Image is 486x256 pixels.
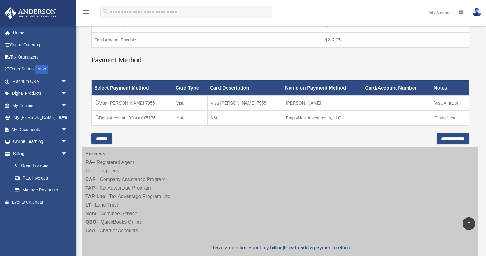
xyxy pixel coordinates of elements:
[18,162,21,170] span: $
[4,87,76,100] a: Digital Productsarrow_drop_down
[85,151,105,156] strong: Services
[173,95,207,110] td: Visa
[61,148,73,160] span: arrow_drop_down
[283,95,363,110] td: [PERSON_NAME]
[4,99,76,112] a: My Entitiesarrow_drop_down
[207,80,283,95] th: Card Description
[85,185,95,190] strong: TAP
[207,95,283,110] td: Visa-[PERSON_NAME]-7955
[85,211,96,216] strong: Nom
[9,172,73,184] a: Past Invoices
[463,217,475,230] a: vertical_align_top
[4,63,76,76] a: Order StatusNEW
[92,80,173,95] th: Select Payment Method
[207,110,283,126] td: N/A
[85,202,91,208] strong: LT
[85,168,91,173] strong: FF
[9,160,70,172] a: $Open Invoices
[85,194,105,199] strong: TAP-Lite
[35,65,48,74] div: NEW
[431,110,469,126] td: EmptyNest
[4,112,76,124] a: My [PERSON_NAME] Teamarrow_drop_down
[472,8,481,16] img: User Pic
[465,220,473,227] i: vertical_align_top
[173,110,207,126] td: N/A
[82,9,90,16] i: menu
[3,7,58,19] img: Anderson Advisors Platinum Portal
[85,228,95,233] strong: CoA
[284,245,350,250] a: How to add a payment method
[431,80,469,95] th: Notes
[61,123,73,136] span: arrow_drop_down
[4,148,73,160] a: Billingarrow_drop_down
[82,11,90,16] a: menu
[4,196,76,208] a: Events Calendar
[283,80,363,95] th: Name on Payment Method
[85,160,92,165] strong: RA
[91,55,469,65] h3: Payment Method
[4,136,76,148] a: Online Learningarrow_drop_down
[102,8,109,15] i: search
[61,99,73,112] span: arrow_drop_down
[92,110,173,126] td: Bank Account - XXXXXX5176
[61,75,73,88] span: arrow_drop_down
[363,80,431,95] th: Card/Account Number
[85,219,96,225] strong: QBO
[4,123,76,136] a: My Documentsarrow_drop_down
[4,75,76,87] a: Platinum Q&Aarrow_drop_down
[173,80,207,95] th: Card Type
[431,95,469,110] td: Visa Amazon
[85,244,475,252] p: |
[61,112,73,124] span: arrow_drop_down
[4,51,76,63] a: Tax Organizers
[61,87,73,100] span: arrow_drop_down
[283,110,363,126] td: EmptyNest Investments, LLC
[210,245,283,250] a: I have a question about my billing
[4,39,76,51] a: Online Ordering
[4,27,76,39] a: Home
[92,95,173,110] td: Visa-[PERSON_NAME]-7955
[85,177,96,182] strong: CAP
[61,136,73,148] span: arrow_drop_down
[322,32,469,48] td: $217.25
[92,32,322,48] td: Total Amount Payable
[9,184,73,196] a: Manage Payments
